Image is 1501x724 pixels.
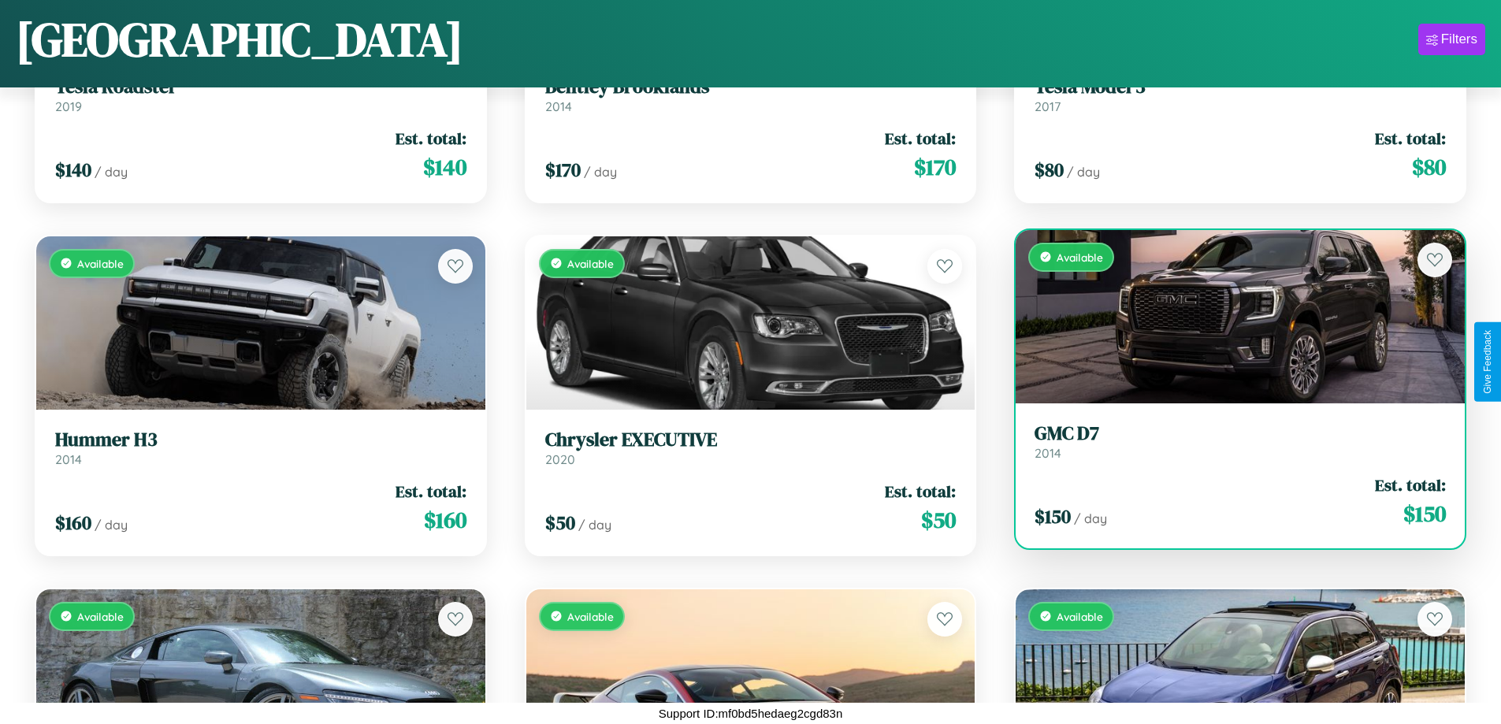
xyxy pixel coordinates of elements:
span: 2017 [1035,98,1061,114]
span: $ 50 [545,510,575,536]
span: Available [567,257,614,270]
span: / day [95,164,128,180]
a: GMC D72014 [1035,422,1446,461]
span: / day [584,164,617,180]
span: Available [567,610,614,623]
span: Est. total: [1375,473,1446,496]
span: Available [1057,251,1103,264]
span: $ 50 [921,504,956,536]
span: 2014 [1035,445,1061,461]
span: $ 80 [1035,157,1064,183]
span: $ 170 [914,151,956,183]
span: 2014 [545,98,572,114]
a: Tesla Model 32017 [1035,76,1446,114]
span: / day [578,517,611,533]
span: 2020 [545,451,575,467]
span: 2014 [55,451,82,467]
h3: GMC D7 [1035,422,1446,445]
span: Available [1057,610,1103,623]
p: Support ID: mf0bd5hedaeg2cgd83n [659,703,843,724]
span: Available [77,257,124,270]
span: Est. total: [396,480,466,503]
span: / day [1067,164,1100,180]
span: / day [1074,511,1107,526]
a: Chrysler EXECUTIVE2020 [545,429,957,467]
span: Est. total: [396,127,466,150]
h1: [GEOGRAPHIC_DATA] [16,7,463,72]
div: Give Feedback [1482,330,1493,394]
h3: Tesla Model 3 [1035,76,1446,98]
span: $ 170 [545,157,581,183]
span: Available [77,610,124,623]
span: $ 140 [423,151,466,183]
a: Bentley Brooklands2014 [545,76,957,114]
span: $ 80 [1412,151,1446,183]
span: Est. total: [885,480,956,503]
h3: Bentley Brooklands [545,76,957,98]
a: Hummer H32014 [55,429,466,467]
span: $ 160 [55,510,91,536]
span: 2019 [55,98,82,114]
span: Est. total: [1375,127,1446,150]
span: $ 150 [1035,503,1071,529]
span: Est. total: [885,127,956,150]
div: Filters [1441,32,1477,47]
span: / day [95,517,128,533]
a: Tesla Roadster2019 [55,76,466,114]
h3: Tesla Roadster [55,76,466,98]
h3: Hummer H3 [55,429,466,451]
span: $ 140 [55,157,91,183]
span: $ 160 [424,504,466,536]
button: Filters [1418,24,1485,55]
h3: Chrysler EXECUTIVE [545,429,957,451]
span: $ 150 [1403,498,1446,529]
